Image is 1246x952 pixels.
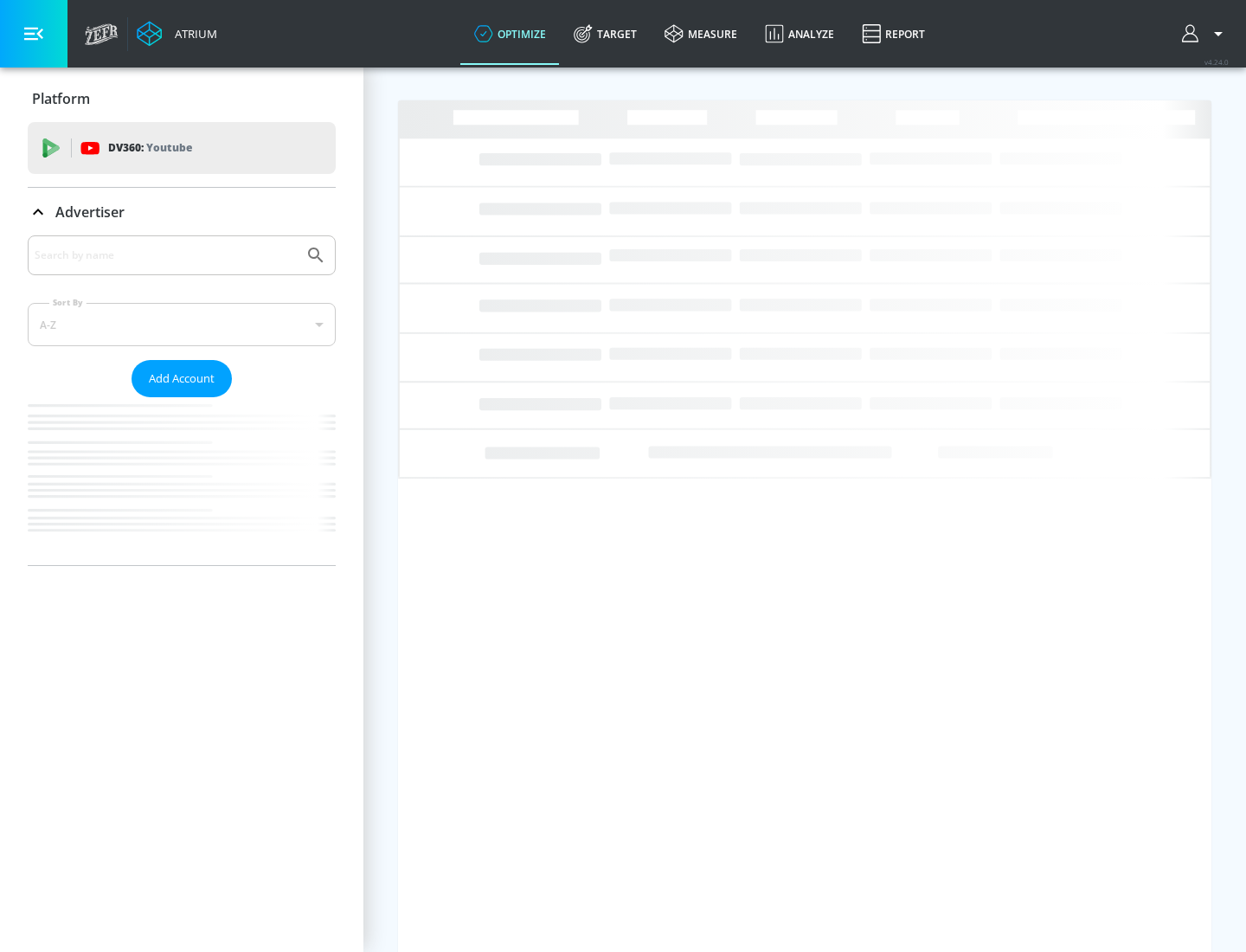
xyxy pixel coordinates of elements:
a: Report [848,3,939,65]
p: Youtube [146,138,192,157]
a: Atrium [137,21,217,47]
div: DV360: Youtube [28,122,336,174]
div: Platform [28,74,336,123]
input: Search by name [35,244,297,267]
div: Advertiser [28,188,336,236]
p: Advertiser [55,203,125,222]
div: Atrium [168,26,217,42]
p: Platform [32,89,90,108]
span: Add Account [149,369,215,389]
div: A-Z [28,303,336,346]
a: Target [560,3,651,65]
span: v 4.24.0 [1204,57,1229,67]
a: Analyze [751,3,848,65]
button: Add Account [132,360,232,397]
label: Sort By [49,297,87,308]
div: Advertiser [28,235,336,565]
p: DV360: [108,138,192,158]
a: optimize [460,3,560,65]
nav: list of Advertiser [28,397,336,565]
a: measure [651,3,751,65]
